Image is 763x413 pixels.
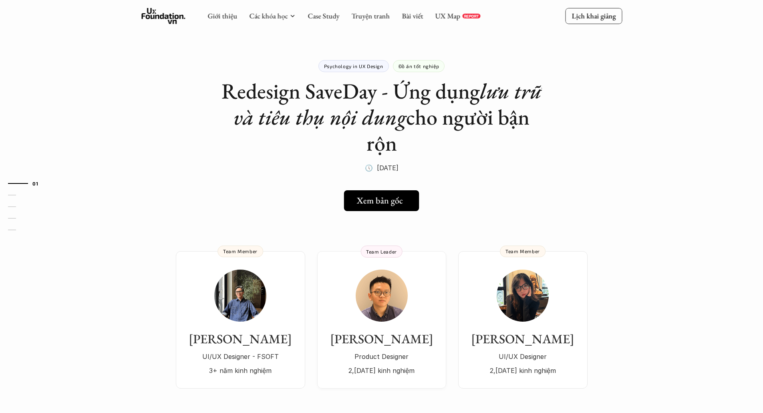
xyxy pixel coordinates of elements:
[207,11,237,20] a: Giới thiệu
[176,251,305,389] a: [PERSON_NAME]UI/UX Designer - FSOFT3+ năm kinh nghiệmTeam Member
[223,248,258,254] p: Team Member
[8,179,46,188] a: 01
[32,180,38,186] strong: 01
[505,248,540,254] p: Team Member
[357,195,403,206] h5: Xem bản gốc
[325,331,438,347] h3: [PERSON_NAME]
[325,351,438,363] p: Product Designer
[184,351,297,363] p: UI/UX Designer - FSOFT
[466,331,580,347] h3: [PERSON_NAME]
[435,11,460,20] a: UX Map
[249,11,288,20] a: Các khóa học
[464,14,479,18] p: REPORT
[365,162,399,174] p: 🕔 [DATE]
[221,78,542,156] h1: Redesign SaveDay - Ứng dụng cho người bận rộn
[402,11,423,20] a: Bài viết
[351,11,390,20] a: Truyện tranh
[466,351,580,363] p: UI/UX Designer
[325,365,438,377] p: 2,[DATE] kinh nghiệm
[366,249,397,254] p: Team Leader
[458,251,588,389] a: [PERSON_NAME]UI/UX Designer2,[DATE] kinh nghiệmTeam Member
[324,63,383,69] p: Psychology in UX Design
[184,365,297,377] p: 3+ năm kinh nghiệm
[317,251,446,389] a: [PERSON_NAME]Product Designer2,[DATE] kinh nghiệmTeam Leader
[565,8,622,24] a: Lịch khai giảng
[234,77,546,131] em: lưu trữ và tiêu thụ nội dung
[308,11,339,20] a: Case Study
[399,63,439,69] p: Đồ án tốt nghiệp
[466,365,580,377] p: 2,[DATE] kinh nghiệm
[184,331,297,347] h3: [PERSON_NAME]
[572,11,616,20] p: Lịch khai giảng
[344,190,419,211] a: Xem bản gốc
